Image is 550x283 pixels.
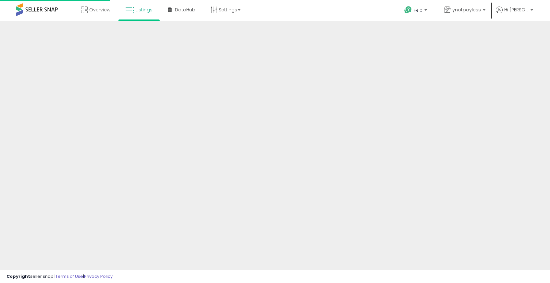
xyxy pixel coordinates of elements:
div: seller snap | | [6,274,113,280]
span: Listings [136,6,153,13]
i: Get Help [404,6,412,14]
span: Help [414,7,422,13]
span: ynotpayless [452,6,481,13]
span: Overview [89,6,110,13]
strong: Copyright [6,273,30,279]
a: Privacy Policy [84,273,113,279]
a: Terms of Use [55,273,83,279]
a: Help [399,1,434,21]
a: Hi [PERSON_NAME] [496,6,533,21]
span: Hi [PERSON_NAME] [504,6,529,13]
span: DataHub [175,6,195,13]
